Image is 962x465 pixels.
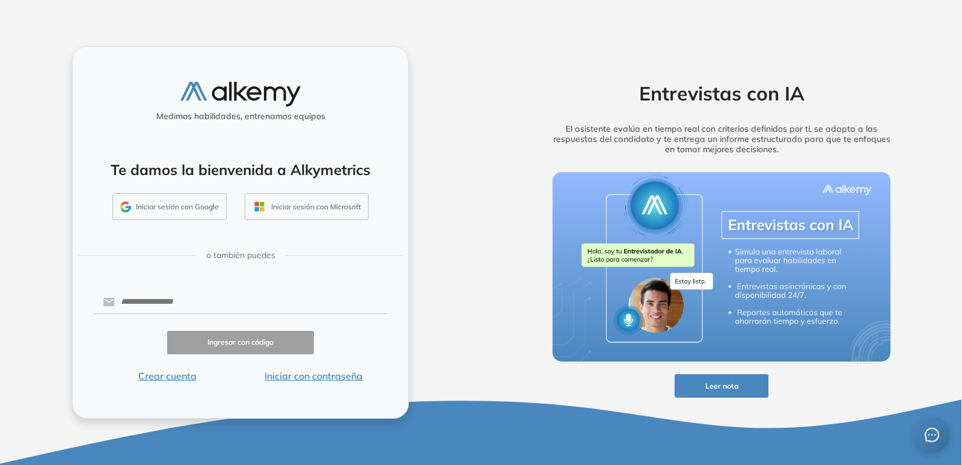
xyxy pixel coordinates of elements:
[925,428,939,442] span: message
[534,124,909,154] h5: El asistente evalúa en tiempo real con criterios definidos por ti, se adapta a las respuestas del...
[180,82,301,106] img: logo-alkemy
[112,193,227,221] button: Iniciar sesión con Google
[78,111,403,122] h5: Medimos habilidades, entrenamos equipos
[206,249,275,262] span: o también puedes
[167,331,314,354] button: Ingresar con código
[240,369,387,383] button: Iniciar con contraseña
[88,161,393,179] h4: Te damos la bienvenida a Alkymetrics
[120,202,131,212] img: GMAIL_ICON
[245,193,369,221] button: Iniciar sesión con Microsoft
[253,200,266,214] img: OUTLOOK_ICON
[94,369,240,383] button: Crear cuenta
[553,172,890,362] img: img-more-info
[534,82,909,105] h2: Entrevistas con IA
[675,374,768,398] button: Leer nota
